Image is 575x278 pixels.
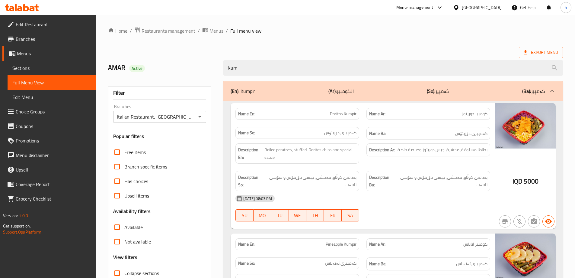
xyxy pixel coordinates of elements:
[2,177,96,191] a: Coverage Report
[309,211,321,220] span: TH
[238,241,255,247] strong: Name En:
[196,113,204,121] button: Open
[209,27,223,34] span: Menus
[3,228,41,236] a: Support.OpsPlatform
[495,103,556,149] img: Italian_Restaurant____%D9%83%D9%88%D9%85638904531074655284.jpg
[8,90,96,104] a: Edit Menu
[455,130,487,137] span: کەمپیری دۆریتۆس
[124,149,146,156] span: Free items
[130,27,132,34] li: /
[198,27,200,34] li: /
[328,87,354,95] p: الكومبير
[330,111,356,117] span: Doritos Kumpir
[522,87,531,96] b: (Ba):
[238,146,263,161] strong: Description En:
[342,209,359,221] button: SA
[124,192,149,199] span: Upsell items
[328,87,337,96] b: (Ar):
[256,211,269,220] span: MO
[291,211,304,220] span: WE
[513,215,525,227] button: Purchased item
[16,108,91,115] span: Choice Groups
[519,47,563,58] span: Export Menu
[16,152,91,159] span: Menu disclaimer
[369,146,395,154] strong: Description Ar:
[528,215,540,227] button: Not has choices
[113,208,151,215] h3: Availability filters
[241,196,274,201] span: [DATE] 08:03 PM
[2,46,96,61] a: Menus
[142,27,195,34] span: Restaurants management
[238,211,251,220] span: SU
[16,137,91,144] span: Promotions
[124,224,143,231] span: Available
[238,174,263,188] strong: Description So:
[2,119,96,133] a: Coupons
[306,209,324,221] button: TH
[326,211,339,220] span: FR
[124,178,148,185] span: Has choices
[324,130,356,136] span: کەمپیری دۆریتۆس
[2,162,96,177] a: Upsell
[16,21,91,28] span: Edit Restaurant
[271,209,289,221] button: TU
[524,49,558,56] span: Export Menu
[369,174,394,188] strong: Description Ba:
[12,79,91,86] span: Full Menu View
[16,195,91,202] span: Grocery Checklist
[264,174,356,188] span: پەتاتەی کوڵاو، مەحشی، چپسی دۆریتۆس و سۆسی تایبەت
[522,87,545,95] p: کەمپیر
[324,209,341,221] button: FR
[2,133,96,148] a: Promotions
[499,215,511,227] button: Not branch specific item
[238,130,255,136] strong: Name So:
[456,260,487,268] span: کەمپیری ئەنەناس
[326,241,356,247] span: Pineapple Kumpir
[289,209,306,221] button: WE
[264,146,356,161] span: Boiled potatoes, stuffed, Doritos chips and special sauce
[524,175,538,187] span: 5000
[427,87,435,96] b: (So):
[542,215,554,227] button: Available
[254,209,271,221] button: MO
[12,93,91,101] span: Edit Menu
[12,64,91,72] span: Sections
[16,35,91,43] span: Branches
[230,27,261,34] span: Full menu view
[325,260,356,267] span: کەمپیری ئەنەناس
[462,111,487,117] span: كومبير دوريتوز
[8,75,96,90] a: Full Menu View
[427,87,449,95] p: کەمپیر
[108,27,127,34] a: Home
[369,130,386,137] strong: Name Ba:
[226,27,228,34] li: /
[16,166,91,173] span: Upsell
[113,254,138,261] h3: View filters
[2,148,96,162] a: Menu disclaimer
[16,181,91,188] span: Coverage Report
[231,87,255,95] p: Kumpir
[369,111,385,117] strong: Name Ar:
[396,4,433,11] div: Menu-management
[235,209,253,221] button: SU
[124,238,151,245] span: Not available
[231,87,239,96] b: (En):
[124,270,159,277] span: Collapse sections
[108,63,216,72] h2: AMAR
[3,212,18,220] span: Version:
[395,174,487,188] span: پەتاتەی کوڵاو، مەحشی، چپسی دۆریتۆس و سۆسی تایبەت
[16,123,91,130] span: Coupons
[113,87,206,100] div: Filter
[463,241,487,247] span: كومبير اناناس
[2,104,96,119] a: Choice Groups
[369,260,386,268] strong: Name Ba:
[3,222,31,230] span: Get support on:
[19,212,28,220] span: 1.0.0
[2,17,96,32] a: Edit Restaurant
[369,241,385,247] strong: Name Ar:
[2,191,96,206] a: Grocery Checklist
[124,163,167,170] span: Branch specific items
[134,27,195,35] a: Restaurants management
[113,133,206,140] h3: Popular filters
[129,65,145,72] div: Active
